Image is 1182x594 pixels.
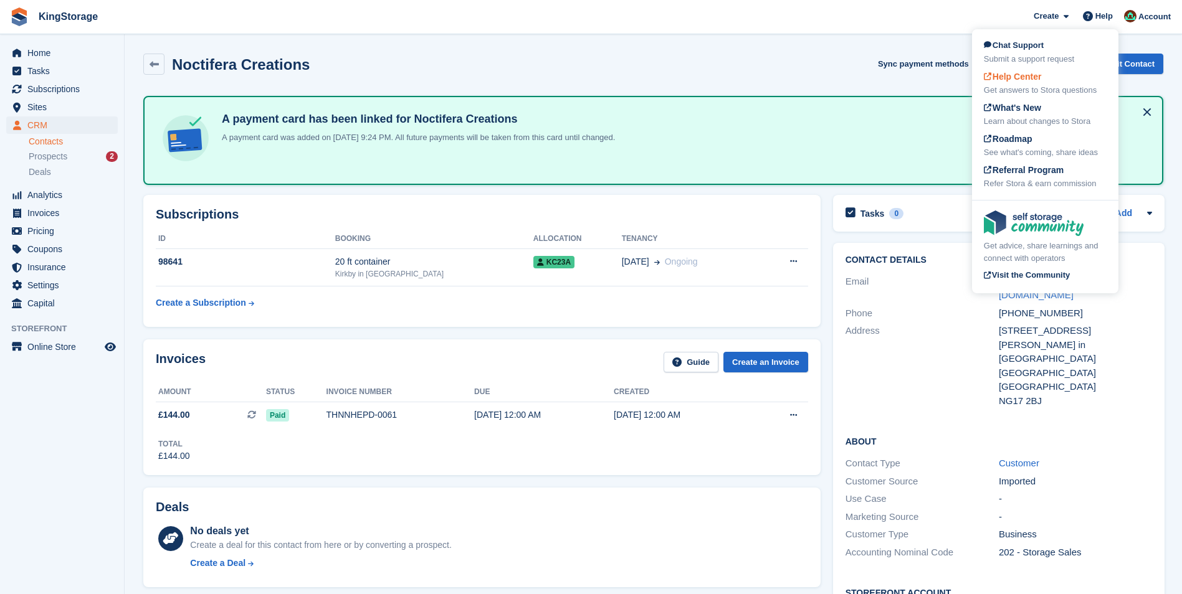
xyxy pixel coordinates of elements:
[984,101,1107,128] a: What's New Learn about changes to Stora
[984,134,1032,144] span: Roadmap
[6,295,118,312] a: menu
[984,103,1041,113] span: What's New
[326,382,475,402] th: Invoice number
[27,186,102,204] span: Analytics
[984,210,1107,283] a: Get advice, share learnings and connect with operators Visit the Community
[622,229,761,249] th: Tenancy
[27,44,102,62] span: Home
[158,408,190,422] span: £144.00
[160,112,212,164] img: card-linked-ebf98d0992dc2aeb22e95c0e3c79077019eb2392cfd83c6a337811c24bc77127.svg
[614,408,753,422] div: [DATE] 12:00 AM
[664,352,718,372] a: Guide
[190,557,245,570] div: Create a Deal
[27,116,102,134] span: CRM
[846,306,999,321] div: Phone
[156,291,254,314] a: Create a Subscription
[6,204,118,222] a: menu
[27,276,102,294] span: Settings
[984,70,1107,97] a: Help Center Get answers to Stora questions
[190,557,451,570] a: Create a Deal
[984,72,1042,82] span: Help Center
[999,338,1152,366] div: [PERSON_NAME] in [GEOGRAPHIC_DATA]
[156,229,335,249] th: ID
[984,164,1107,190] a: Referral Program Refer Stora & earn commission
[999,324,1152,338] div: [STREET_ADDRESS]
[846,324,999,408] div: Address
[984,53,1107,65] div: Submit a support request
[335,268,533,280] div: Kirkby in [GEOGRAPHIC_DATA]
[6,62,118,80] a: menu
[6,240,118,258] a: menu
[27,80,102,98] span: Subscriptions
[6,276,118,294] a: menu
[984,115,1107,128] div: Learn about changes to Stora
[106,151,118,162] div: 2
[158,450,190,463] div: £144.00
[6,338,118,356] a: menu
[846,435,1152,447] h2: About
[27,62,102,80] span: Tasks
[1124,10,1137,22] img: John King
[6,116,118,134] a: menu
[999,510,1152,524] div: -
[156,500,189,514] h2: Deals
[984,165,1064,175] span: Referral Program
[158,438,190,450] div: Total
[27,258,102,276] span: Insurance
[999,394,1152,408] div: NG17 2BJ
[27,204,102,222] span: Invoices
[984,177,1107,190] div: Refer Stora & earn commission
[6,80,118,98] a: menu
[984,240,1107,264] div: Get advice, share learnings and connect with operators
[999,458,1039,468] a: Customer
[999,380,1152,394] div: [GEOGRAPHIC_DATA]
[846,545,999,560] div: Accounting Nominal Code
[34,6,103,27] a: KingStorage
[999,527,1152,542] div: Business
[156,207,808,222] h2: Subscriptions
[27,98,102,116] span: Sites
[1115,207,1132,221] a: Add
[103,339,118,354] a: Preview store
[27,222,102,240] span: Pricing
[190,539,451,552] div: Create a deal for this contact from here or by converting a prospect.
[190,524,451,539] div: No deals yet
[614,382,753,402] th: Created
[29,136,118,148] a: Contacts
[6,258,118,276] a: menu
[217,112,615,126] h4: A payment card has been linked for Noctifera Creations
[846,492,999,506] div: Use Case
[29,166,51,178] span: Deals
[999,366,1152,380] div: [GEOGRAPHIC_DATA]
[1138,11,1171,23] span: Account
[6,44,118,62] a: menu
[984,84,1107,97] div: Get answers to Stora questions
[860,208,885,219] h2: Tasks
[889,208,903,219] div: 0
[984,146,1107,159] div: See what's coming, share ideas
[29,151,67,163] span: Prospects
[156,352,206,372] h2: Invoices
[1095,10,1113,22] span: Help
[878,54,969,74] button: Sync payment methods
[984,210,1084,236] img: community-logo-e120dcb29bea30313fccf008a00513ea5fe9ad107b9d62852cae38739ed8438e.svg
[335,255,533,268] div: 20 ft container
[999,545,1152,560] div: 202 - Storage Sales
[474,408,614,422] div: [DATE] 12:00 AM
[156,382,266,402] th: Amount
[6,186,118,204] a: menu
[156,296,246,309] div: Create a Subscription
[723,352,808,372] a: Create an Invoice
[533,256,574,268] span: KC23A
[846,474,999,489] div: Customer Source
[10,7,29,26] img: stora-icon-8386f47178a22dfd0bd8f6a31ec36ba5ce8667c1dd55bd0f319d3a0aa187defe.svg
[266,409,289,422] span: Paid
[846,255,1152,265] h2: Contact Details
[27,240,102,258] span: Coupons
[6,98,118,116] a: menu
[156,255,335,268] div: 98641
[999,306,1152,321] div: [PHONE_NUMBER]
[11,323,124,335] span: Storefront
[984,133,1107,159] a: Roadmap See what's coming, share ideas
[999,474,1152,489] div: Imported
